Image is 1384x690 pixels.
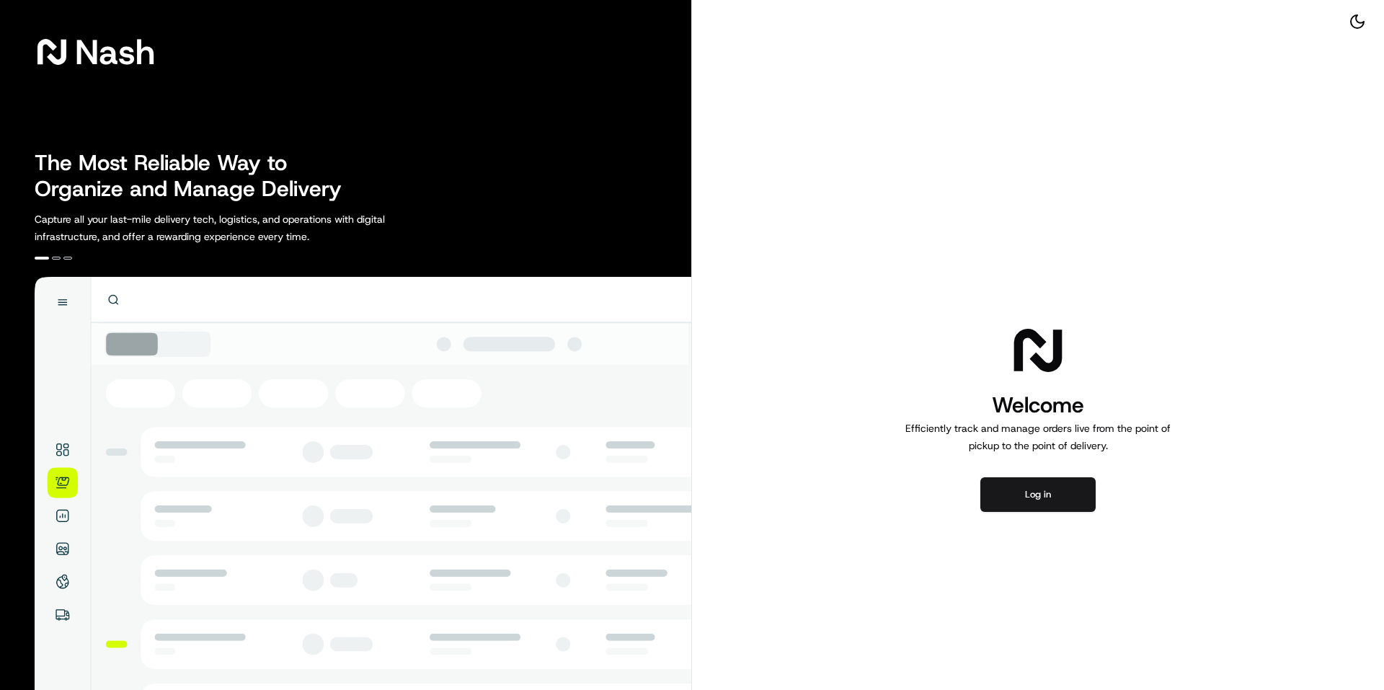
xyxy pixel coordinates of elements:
h1: Welcome [900,391,1176,420]
button: Log in [980,477,1096,512]
p: Capture all your last-mile delivery tech, logistics, and operations with digital infrastructure, ... [35,211,450,245]
h2: The Most Reliable Way to Organize and Manage Delivery [35,150,358,202]
span: Nash [75,37,155,66]
p: Efficiently track and manage orders live from the point of pickup to the point of delivery. [900,420,1176,454]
